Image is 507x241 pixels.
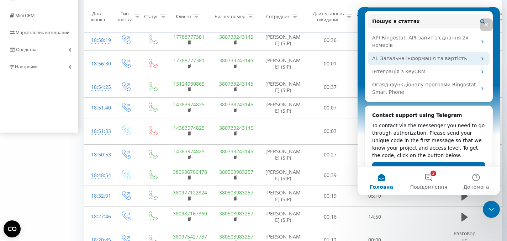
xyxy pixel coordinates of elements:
[353,207,397,227] td: 14:50
[308,30,353,50] td: 00:36
[353,77,397,97] td: 00:04
[308,207,353,227] td: 00:16
[173,210,207,217] a: 380982167360
[219,33,253,40] a: 380733243145
[258,186,308,206] td: [PERSON_NAME] (SIP)
[91,210,105,224] div: 18:27:46
[84,10,110,22] div: Дата звонка
[91,124,105,138] div: 18:51:33
[173,168,207,175] a: 380936766478
[91,189,105,203] div: 18:32:01
[308,77,353,97] td: 00:37
[173,57,205,64] a: 17788777381
[353,144,397,165] td: 00:03
[308,186,353,206] td: 00:19
[219,124,253,131] a: 380733243145
[353,186,397,206] td: 05:10
[219,101,253,108] a: 380733243145
[258,207,308,227] td: [PERSON_NAME] (SIP)
[173,233,207,240] a: 380975427737
[219,233,253,240] a: 380503983257
[308,144,353,165] td: 00:27
[258,30,308,50] td: [PERSON_NAME] (SIP)
[91,148,105,162] div: 18:50:53
[15,13,35,18] span: Mini CRM
[266,14,290,20] div: Сотрудник
[215,14,245,20] div: Бизнес номер
[173,148,205,155] a: 14383974825
[483,201,500,218] iframe: Intercom live chat
[15,64,38,69] span: Настройки
[258,144,308,165] td: [PERSON_NAME] (SIP)
[176,14,191,20] div: Клиент
[91,101,105,115] div: 18:51:40
[4,220,21,237] button: Open CMP widget
[91,57,105,71] div: 18:56:30
[91,80,105,94] div: 18:54:25
[357,10,389,22] div: Длительность разговора
[91,168,105,182] div: 18:48:54
[173,189,207,196] a: 380977122824
[173,101,205,108] a: 14383974825
[353,165,397,186] td: 07:53
[219,210,253,217] a: 380503983257
[173,80,205,87] a: 13124930865
[219,189,253,196] a: 380503983257
[16,30,69,35] span: Маркетплейс интеграций
[117,10,132,22] div: Тип звонка
[173,33,205,40] a: 17788777381
[219,80,253,87] a: 380733243145
[308,51,353,77] td: 00:01
[219,168,253,175] a: 380503983257
[258,77,308,97] td: [PERSON_NAME] (SIP)
[258,51,308,77] td: [PERSON_NAME] (SIP)
[219,57,253,64] a: 380733243145
[353,118,397,144] td: 00:00
[16,47,37,52] span: Средства
[308,118,353,144] td: 00:03
[353,30,397,50] td: 00:01
[353,97,397,118] td: 00:24
[258,97,308,118] td: [PERSON_NAME] (SIP)
[308,97,353,118] td: 00:07
[313,10,344,22] div: Длительность ожидания
[144,14,158,20] div: Статус
[173,124,205,131] a: 14383974825
[308,165,353,186] td: 00:39
[358,7,500,195] iframe: Intercom live chat
[353,51,397,77] td: 00:00
[219,148,253,155] a: 380733243145
[258,165,308,186] td: [PERSON_NAME] (SIP)
[91,33,105,47] div: 18:58:19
